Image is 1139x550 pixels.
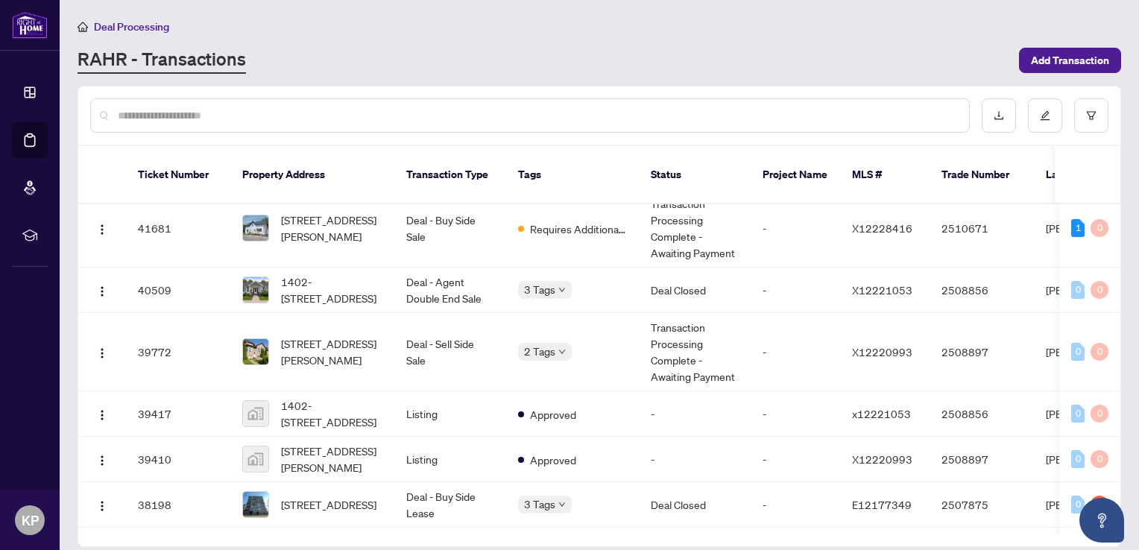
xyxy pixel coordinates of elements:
img: thumbnail-img [243,401,268,426]
td: 2507875 [930,482,1034,528]
th: MLS # [840,146,930,204]
td: - [751,437,840,482]
img: Logo [96,500,108,512]
span: [STREET_ADDRESS][PERSON_NAME] [281,443,382,475]
button: Open asap [1079,498,1124,543]
th: Transaction Type [394,146,506,204]
button: Logo [90,402,114,426]
img: Logo [96,285,108,297]
td: 39417 [126,391,230,437]
td: 39772 [126,313,230,391]
span: 1402-[STREET_ADDRESS] [281,274,382,306]
div: 2 [1091,496,1108,513]
span: Deal Processing [94,20,169,34]
td: - [751,189,840,268]
img: thumbnail-img [243,277,268,303]
span: download [994,110,1004,121]
img: Logo [96,409,108,421]
span: 3 Tags [524,281,555,298]
button: Logo [90,493,114,516]
span: Requires Additional Docs [530,221,627,237]
button: Logo [90,447,114,471]
td: 41681 [126,189,230,268]
div: 0 [1091,219,1108,237]
div: 0 [1091,405,1108,423]
div: 0 [1091,450,1108,468]
img: thumbnail-img [243,215,268,241]
button: download [982,98,1016,133]
button: Logo [90,340,114,364]
th: Ticket Number [126,146,230,204]
span: 1402-[STREET_ADDRESS] [281,397,382,430]
td: - [751,313,840,391]
td: Deal - Buy Side Lease [394,482,506,528]
div: 1 [1071,219,1085,237]
span: [STREET_ADDRESS] [281,496,376,513]
td: - [639,437,751,482]
div: 0 [1091,281,1108,299]
th: Tags [506,146,639,204]
span: X12228416 [852,221,912,235]
button: edit [1028,98,1062,133]
img: thumbnail-img [243,446,268,472]
span: Approved [530,452,576,468]
td: Deal - Agent Double End Sale [394,268,506,313]
span: down [558,501,566,508]
div: 0 [1071,496,1085,513]
a: RAHR - Transactions [78,47,246,74]
div: 0 [1071,450,1085,468]
th: Trade Number [930,146,1034,204]
span: Add Transaction [1031,48,1109,72]
span: 3 Tags [524,496,555,513]
td: Transaction Processing Complete - Awaiting Payment [639,189,751,268]
td: Listing [394,391,506,437]
span: edit [1040,110,1050,121]
span: down [558,286,566,294]
td: Deal Closed [639,268,751,313]
td: - [639,391,751,437]
td: Deal - Sell Side Sale [394,313,506,391]
img: Logo [96,224,108,236]
span: E12177349 [852,498,912,511]
span: [STREET_ADDRESS][PERSON_NAME] [281,212,382,244]
span: X12220993 [852,452,912,466]
td: 39410 [126,437,230,482]
div: 0 [1071,405,1085,423]
button: Add Transaction [1019,48,1121,73]
button: Logo [90,216,114,240]
td: 2508897 [930,437,1034,482]
td: - [751,391,840,437]
span: 2 Tags [524,343,555,360]
span: home [78,22,88,32]
div: 0 [1091,343,1108,361]
span: X12220993 [852,345,912,358]
td: - [751,482,840,528]
button: filter [1074,98,1108,133]
span: filter [1086,110,1097,121]
td: Deal - Buy Side Sale [394,189,506,268]
img: Logo [96,347,108,359]
th: Property Address [230,146,394,204]
td: 38198 [126,482,230,528]
td: Listing [394,437,506,482]
th: Project Name [751,146,840,204]
span: Approved [530,406,576,423]
td: 2510671 [930,189,1034,268]
td: 40509 [126,268,230,313]
span: down [558,348,566,355]
div: 0 [1071,281,1085,299]
span: KP [22,510,39,531]
img: thumbnail-img [243,339,268,364]
span: x12221053 [852,407,911,420]
td: 2508856 [930,391,1034,437]
img: Logo [96,455,108,467]
span: X12221053 [852,283,912,297]
td: Deal Closed [639,482,751,528]
button: Logo [90,278,114,302]
td: Transaction Processing Complete - Awaiting Payment [639,313,751,391]
td: - [751,268,840,313]
img: thumbnail-img [243,492,268,517]
th: Status [639,146,751,204]
span: [STREET_ADDRESS][PERSON_NAME] [281,335,382,368]
div: 0 [1071,343,1085,361]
